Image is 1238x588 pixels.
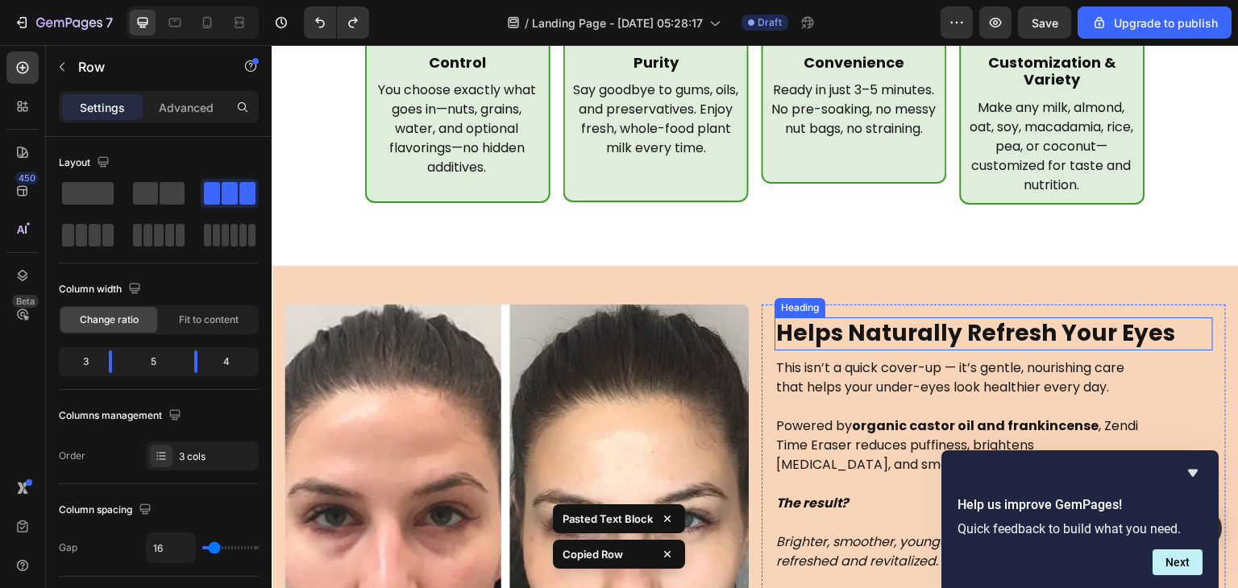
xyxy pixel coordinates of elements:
div: 5 [125,350,181,373]
p: Make any milk, almond, oat, soy, macadamia, rice, pea, or coconut—customized for taste and nutrit... [698,53,862,150]
h2: Help us improve GemPages! [958,495,1203,515]
div: 3 cols [179,449,255,464]
div: 450 [15,172,39,184]
div: Gap [59,540,77,555]
span: / [525,14,529,31]
div: Columns management [59,405,185,427]
div: Column width [59,279,144,300]
p: Quick feedback to build what you need. [958,521,1203,536]
span: Landing Page - [DATE] 05:28:17 [532,14,703,31]
div: Layout [59,152,113,174]
p: Powered by , Zendi Time Eraser reduces puffiness, brightens [MEDICAL_DATA], and smooths away fine... [505,371,874,429]
p: This isn’t a quick cover-up — it’s gentle, nourishing care that helps your under-eyes look health... [505,313,874,352]
strong: organic castor oil and frankincense [580,371,827,390]
p: 7 [106,13,113,32]
button: Next question [1153,549,1203,575]
div: Beta [12,295,39,308]
span: Change ratio [80,313,139,327]
div: 4 [210,350,255,373]
i: Brighter, smoother, younger-looking eyes that feel refreshed and revitalized. [505,487,824,525]
div: 3 [62,350,96,373]
div: Upgrade to publish [1091,14,1218,31]
p: Copied Row [563,546,623,562]
div: Heading [506,255,550,270]
input: Auto [147,533,195,562]
span: Save [1032,16,1058,30]
span: Fit to content [179,313,239,327]
div: Help us improve GemPages! [958,463,1203,575]
button: Save [1018,6,1071,39]
p: Pasted Text Block [563,511,653,527]
strong: The result? [505,449,577,467]
iframe: Design area [272,45,1238,588]
button: Upgrade to publish [1078,6,1232,39]
button: Hide survey [1183,463,1203,482]
p: Settings [80,99,125,116]
span: Draft [758,15,782,30]
button: 7 [6,6,120,39]
h2: Helps Naturally Refresh Your Eyes [503,272,941,304]
div: Undo/Redo [304,6,369,39]
p: Row [78,57,215,77]
div: Column spacing [59,499,155,521]
div: Order [59,449,85,463]
p: Advanced [159,99,214,116]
